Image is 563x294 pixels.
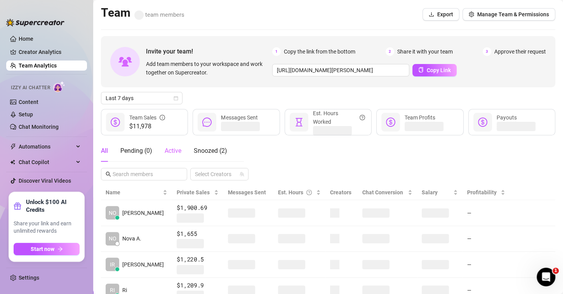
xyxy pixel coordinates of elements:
[462,226,510,252] td: —
[177,229,219,239] span: $1,655
[146,60,269,77] span: Add team members to your workspace and work together on Supercreator.
[284,47,355,56] span: Copy the link from the bottom
[109,234,116,243] span: NO
[240,172,244,176] span: team
[106,171,111,177] span: search
[278,188,315,197] div: Est. Hours
[120,146,152,156] div: Pending ( 0 )
[19,156,74,168] span: Chat Copilot
[462,8,555,21] button: Manage Team & Permissions
[202,118,212,127] span: message
[194,147,227,154] span: Snoozed ( 2 )
[462,252,510,278] td: —
[494,47,546,56] span: Approve their request
[129,122,165,131] span: $11,978
[19,111,33,118] a: Setup
[418,67,424,73] span: copy
[14,220,80,235] span: Share your link and earn unlimited rewards
[19,36,33,42] a: Home
[19,140,74,153] span: Automations
[134,11,184,18] span: team members
[11,84,50,92] span: Izzy AI Chatter
[313,109,365,126] div: Est. Hours Worked
[122,209,164,217] span: [PERSON_NAME]
[405,114,435,121] span: Team Profits
[397,47,453,56] span: Share it with your team
[19,99,38,105] a: Content
[6,19,64,26] img: logo-BBDzfeDw.svg
[294,118,304,127] span: hourglass
[477,11,549,17] span: Manage Team & Permissions
[10,144,16,150] span: thunderbolt
[422,8,459,21] button: Export
[113,170,176,178] input: Search members
[228,189,266,195] span: Messages Sent
[101,185,172,200] th: Name
[429,12,434,17] span: download
[272,47,281,56] span: 1
[19,178,71,184] a: Discover Viral Videos
[478,118,487,127] span: dollar-circle
[497,114,517,121] span: Payouts
[31,246,54,252] span: Start now
[14,243,80,255] button: Start nowarrow-right
[101,5,184,20] h2: Team
[160,113,165,122] span: info-circle
[122,234,141,243] span: Nova A.
[26,198,80,214] strong: Unlock $100 AI Credits
[177,189,210,195] span: Private Sales
[325,185,358,200] th: Creators
[19,124,59,130] a: Chat Monitoring
[553,268,559,274] span: 1
[10,159,15,165] img: Chat Copilot
[483,47,491,56] span: 3
[412,64,457,76] button: Copy Link
[386,47,394,56] span: 2
[386,118,395,127] span: dollar-circle
[53,81,65,92] img: AI Chatter
[362,189,403,195] span: Chat Conversion
[106,92,178,104] span: Last 7 days
[101,146,108,156] div: All
[110,260,115,269] span: IR
[109,209,116,217] span: NO
[537,268,555,286] iframe: Intercom live chat
[177,255,219,264] span: $1,220.5
[469,12,474,17] span: setting
[462,200,510,226] td: —
[221,114,257,121] span: Messages Sent
[422,189,438,195] span: Salary
[106,188,161,197] span: Name
[122,260,164,269] span: [PERSON_NAME]
[57,246,63,252] span: arrow-right
[467,189,497,195] span: Profitability
[177,203,219,213] span: $1,900.69
[174,96,178,100] span: calendar
[146,47,272,56] span: Invite your team!
[360,109,365,126] span: question-circle
[19,46,81,58] a: Creator Analytics
[177,281,219,290] span: $1,209.9
[14,202,21,210] span: gift
[165,147,181,154] span: Active
[306,188,312,197] span: question-circle
[437,11,453,17] span: Export
[111,118,120,127] span: dollar-circle
[129,113,165,122] div: Team Sales
[19,62,57,69] a: Team Analytics
[427,67,451,73] span: Copy Link
[19,275,39,281] a: Settings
